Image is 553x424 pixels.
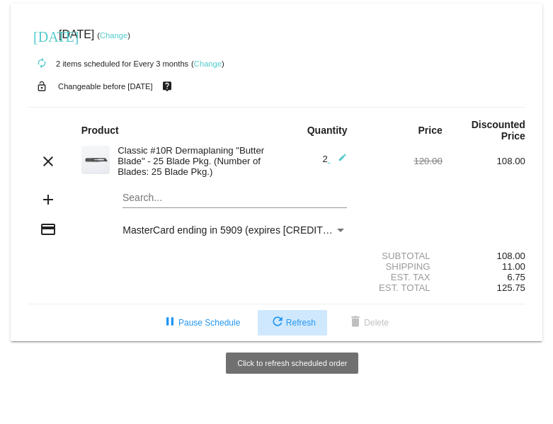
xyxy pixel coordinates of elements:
[100,31,127,40] a: Change
[307,125,348,136] strong: Quantity
[81,125,119,136] strong: Product
[122,193,347,204] input: Search...
[33,27,50,44] mat-icon: [DATE]
[360,156,443,166] div: 120.00
[502,261,525,272] span: 11.00
[40,191,57,208] mat-icon: add
[122,224,393,236] span: MasterCard ending in 5909 (expires [CREDIT_CARD_DATA])
[194,59,222,68] a: Change
[258,310,327,336] button: Refresh
[110,145,276,177] div: Classic #10R Dermaplaning "Butter Blade" - 25 Blade Pkg. (Number of Blades: 25 Blade Pkg.)
[360,261,443,272] div: Shipping
[269,318,316,328] span: Refresh
[161,318,240,328] span: Pause Schedule
[122,224,347,236] mat-select: Payment Method
[159,77,176,96] mat-icon: live_help
[360,272,443,282] div: Est. Tax
[418,125,443,136] strong: Price
[150,310,251,336] button: Pause Schedule
[40,221,57,238] mat-icon: credit_card
[347,314,364,331] mat-icon: delete
[443,156,525,166] div: 108.00
[191,59,224,68] small: ( )
[161,314,178,331] mat-icon: pause
[97,31,130,40] small: ( )
[33,77,50,96] mat-icon: lock_open
[336,310,400,336] button: Delete
[33,55,50,72] mat-icon: autorenew
[497,282,525,293] span: 125.75
[360,251,443,261] div: Subtotal
[40,153,57,170] mat-icon: clear
[58,82,153,91] small: Changeable before [DATE]
[443,251,525,261] div: 108.00
[472,119,525,142] strong: Discounted Price
[322,154,347,164] span: 2
[507,272,525,282] span: 6.75
[28,59,188,68] small: 2 items scheduled for Every 3 months
[81,146,110,174] img: dermaplanepro-10r-dermaplaning-blade-up-close.png
[347,318,389,328] span: Delete
[330,153,347,170] mat-icon: edit
[360,282,443,293] div: Est. Total
[269,314,286,331] mat-icon: refresh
